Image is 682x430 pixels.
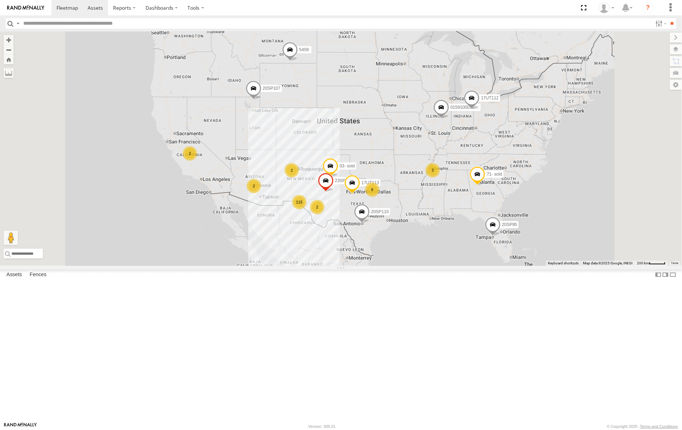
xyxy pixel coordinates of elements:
[335,178,352,183] span: 23SP145
[426,163,440,177] div: 3
[285,163,299,177] div: 2
[635,261,668,266] button: Map Scale: 200 km per 42 pixels
[4,231,18,245] button: Drag Pegman onto the map to open Street View
[481,96,499,101] span: 17UT112
[4,35,14,45] button: Zoom in
[502,222,517,227] span: 20SP95
[263,86,280,91] span: 20SP107
[7,5,44,10] img: rand-logo.svg
[299,47,309,52] span: 5459
[487,172,502,177] span: 71- sold
[669,269,677,280] label: Hide Summary Table
[26,270,50,280] label: Fences
[653,18,668,29] label: Search Filter Options
[640,424,678,429] a: Terms and Conditions
[183,146,197,161] div: 2
[670,80,682,90] label: Map Settings
[655,269,662,280] label: Dock Summary Table to the Left
[4,68,14,78] label: Measure
[4,55,14,64] button: Zoom Home
[247,179,261,193] div: 2
[596,3,617,13] div: Carlos Vazquez
[15,18,21,29] label: Search Query
[671,262,679,265] a: Terms
[365,182,379,197] div: 6
[583,261,633,265] span: Map data ©2025 Google, INEGI
[662,269,669,280] label: Dock Summary Table to the Right
[361,180,379,185] span: 17UT113
[308,424,335,429] div: Version: 305.01
[607,424,678,429] div: © Copyright 2025 -
[292,195,306,209] div: 115
[4,423,37,430] a: Visit our Website
[310,200,324,214] div: 2
[548,261,579,266] button: Keyboard shortcuts
[339,163,355,168] span: 03- sold
[3,270,25,280] label: Assets
[450,104,486,109] span: 015910001371478
[4,45,14,55] button: Zoom out
[371,209,388,214] span: 20SP110
[642,2,654,14] i: ?
[637,261,649,265] span: 200 km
